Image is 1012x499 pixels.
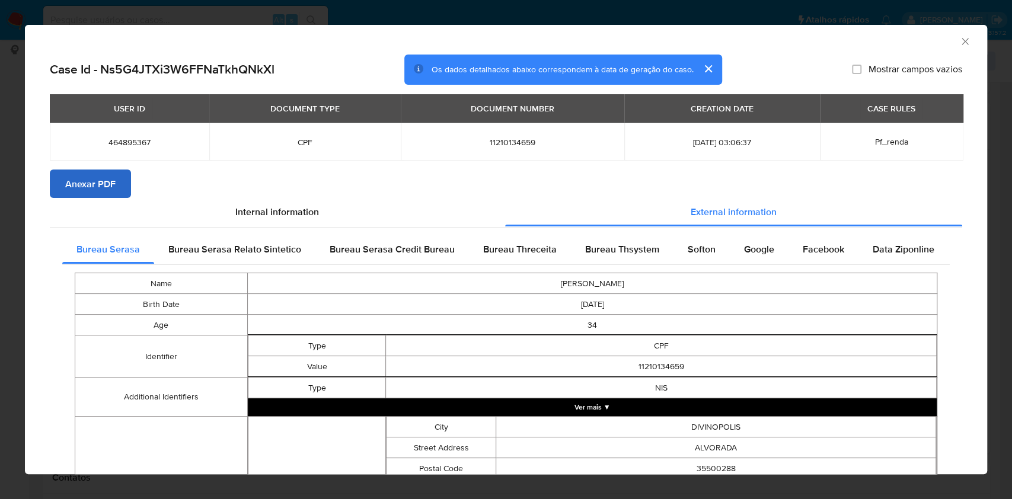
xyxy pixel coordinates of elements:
[247,294,937,315] td: [DATE]
[64,137,195,148] span: 464895367
[76,242,140,256] span: Bureau Serasa
[25,25,987,474] div: closure-recommendation-modal
[496,437,936,458] td: ALVORADA
[639,137,806,148] span: [DATE] 03:06:37
[387,458,496,479] td: Postal Code
[744,242,774,256] span: Google
[387,417,496,437] td: City
[585,242,659,256] span: Bureau Thsystem
[107,98,152,119] div: USER ID
[688,242,716,256] span: Softon
[386,356,937,377] td: 11210134659
[75,273,248,294] td: Name
[496,458,936,479] td: 35500288
[464,98,561,119] div: DOCUMENT NUMBER
[959,36,970,46] button: Fechar a janela
[386,378,937,398] td: NIS
[803,242,844,256] span: Facebook
[168,242,301,256] span: Bureau Serasa Relato Sintetico
[247,273,937,294] td: [PERSON_NAME]
[496,417,936,437] td: DIVINOPOLIS
[62,235,950,264] div: Detailed external info
[235,205,319,219] span: Internal information
[248,398,937,416] button: Expand array
[684,98,761,119] div: CREATION DATE
[432,63,694,75] span: Os dados detalhados abaixo correspondem à data de geração do caso.
[50,62,274,77] h2: Case Id - Ns5G4JTXi3W6FFNaTkhQNkXl
[483,242,557,256] span: Bureau Threceita
[75,378,248,417] td: Additional Identifiers
[694,55,722,83] button: cerrar
[65,171,116,197] span: Anexar PDF
[263,98,347,119] div: DOCUMENT TYPE
[50,198,962,226] div: Detailed info
[415,137,610,148] span: 11210134659
[852,65,861,74] input: Mostrar campos vazios
[248,356,385,377] td: Value
[248,335,385,356] td: Type
[75,294,248,315] td: Birth Date
[873,242,934,256] span: Data Ziponline
[387,437,496,458] td: Street Address
[75,335,248,378] td: Identifier
[386,335,937,356] td: CPF
[330,242,455,256] span: Bureau Serasa Credit Bureau
[691,205,777,219] span: External information
[860,98,922,119] div: CASE RULES
[247,315,937,335] td: 34
[224,137,387,148] span: CPF
[248,378,385,398] td: Type
[75,315,248,335] td: Age
[50,169,131,198] button: Anexar PDF
[875,136,908,148] span: Pf_renda
[869,63,962,75] span: Mostrar campos vazios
